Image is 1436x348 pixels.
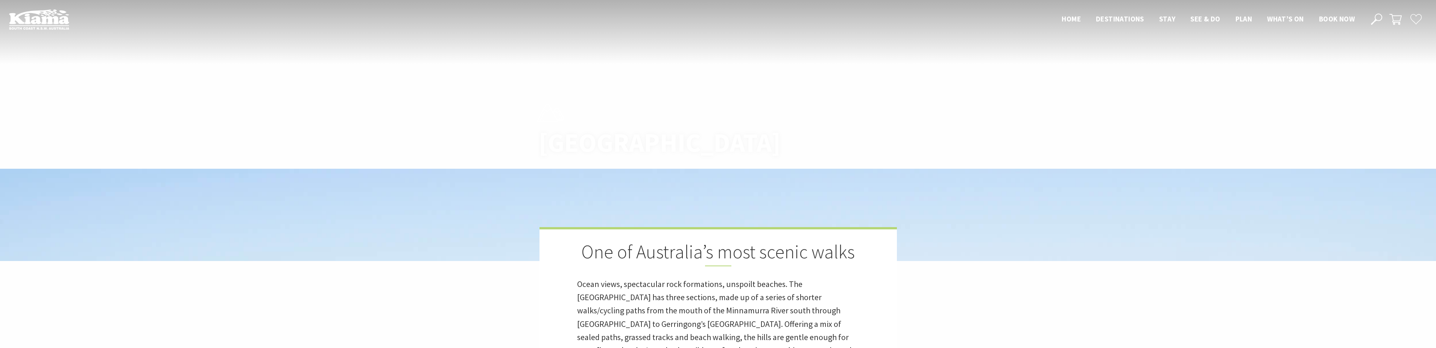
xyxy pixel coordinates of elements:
h2: One of Australia’s most scenic walks [577,241,859,266]
span: Book now [1319,14,1355,23]
h1: [GEOGRAPHIC_DATA] [539,128,751,157]
img: Kiama Logo [9,9,69,30]
span: Destinations [1096,14,1144,23]
nav: Main Menu [1054,13,1362,26]
span: What’s On [1267,14,1304,23]
span: Stay [1159,14,1176,23]
span: Plan [1235,14,1252,23]
span: See & Do [1190,14,1220,23]
span: Home [1062,14,1081,23]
